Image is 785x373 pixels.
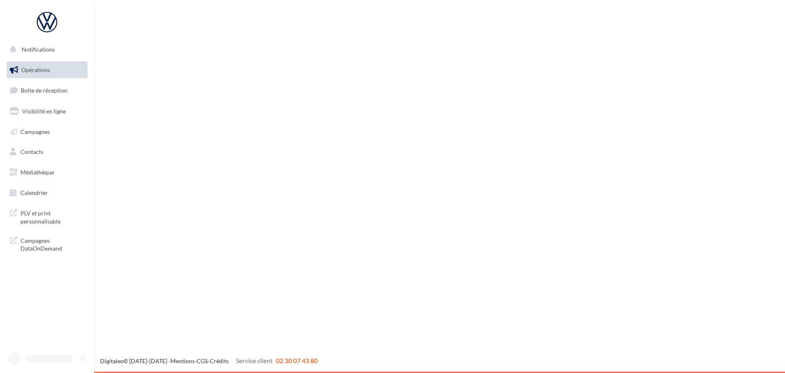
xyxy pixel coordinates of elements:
a: Digitaleo [100,357,123,364]
span: PLV et print personnalisable [20,208,84,225]
a: Calendrier [5,184,89,201]
a: Médiathèque [5,164,89,181]
a: Campagnes [5,123,89,140]
span: Notifications [22,46,55,53]
a: Opérations [5,61,89,79]
a: Boîte de réception [5,81,89,99]
span: © [DATE]-[DATE] - - - [100,357,318,364]
a: Mentions [170,357,195,364]
span: Service client [236,357,273,364]
a: Campagnes DataOnDemand [5,232,89,256]
span: Contacts [20,148,43,155]
a: Visibilité en ligne [5,103,89,120]
a: Contacts [5,143,89,161]
span: 02 30 07 43 80 [276,357,318,364]
span: Visibilité en ligne [22,108,66,115]
span: Médiathèque [20,169,54,176]
span: Boîte de réception [21,87,67,94]
a: CGS [197,357,208,364]
span: Opérations [21,66,50,73]
a: Crédits [210,357,229,364]
span: Calendrier [20,189,48,196]
a: PLV et print personnalisable [5,204,89,228]
span: Campagnes [20,128,50,135]
button: Notifications [5,41,86,58]
span: Campagnes DataOnDemand [20,235,84,253]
